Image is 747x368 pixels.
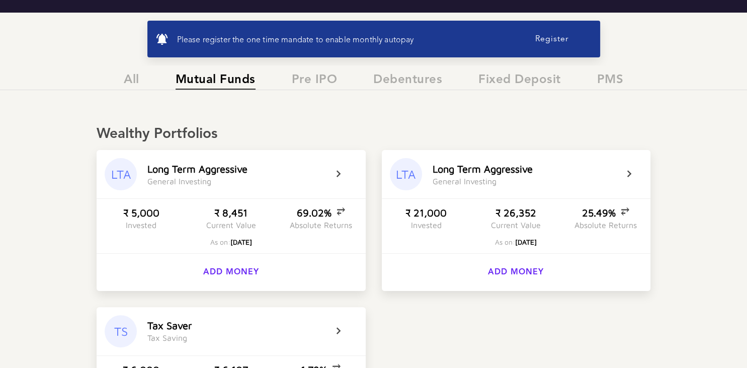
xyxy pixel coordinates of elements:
[206,220,256,230] div: Current Value
[574,220,637,230] div: Absolute Returns
[373,73,442,90] span: Debentures
[390,158,422,190] div: LTA
[97,126,650,143] div: Wealthy Portfolios
[290,220,352,230] div: Absolute Returns
[495,207,536,218] div: ₹ 26,352
[214,207,247,218] div: ₹ 8,451
[105,158,137,190] div: LTA
[411,220,442,230] div: Invested
[210,238,252,246] div: As on:
[147,333,187,342] div: T a x S a v i n g
[512,29,592,49] button: Register
[597,73,624,90] span: PMS
[230,238,252,246] span: [DATE]
[476,262,556,282] button: Add money
[126,220,156,230] div: Invested
[582,207,629,218] div: 25.49%
[495,238,537,246] div: As on:
[515,238,537,246] span: [DATE]
[147,177,211,186] div: G e n e r a l I n v e s t i n g
[292,73,338,90] span: Pre IPO
[124,73,139,90] span: All
[123,207,159,218] div: ₹ 5,000
[147,163,247,175] div: L o n g T e r m A g g r e s s i v e
[478,73,561,90] span: Fixed Deposit
[105,315,137,347] div: TS
[191,262,271,282] button: Add money
[405,207,447,218] div: ₹ 21,000
[177,36,512,45] p: Please register the one time mandate to enable monthly autopay
[147,320,192,331] div: T a x S a v e r
[491,220,541,230] div: Current Value
[433,163,533,175] div: L o n g T e r m A g g r e s s i v e
[176,73,256,90] span: Mutual Funds
[297,207,345,218] div: 69.02%
[433,177,496,186] div: G e n e r a l I n v e s t i n g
